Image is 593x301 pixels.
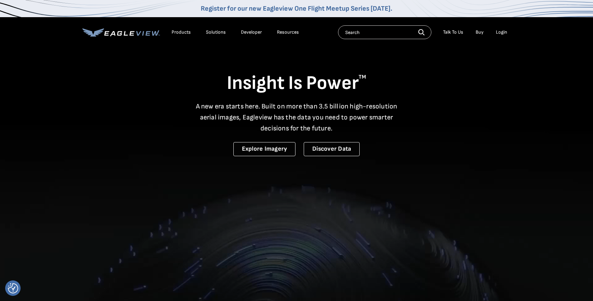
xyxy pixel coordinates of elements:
[172,29,191,35] div: Products
[8,283,18,293] img: Revisit consent button
[443,29,463,35] div: Talk To Us
[201,4,392,13] a: Register for our new Eagleview One Flight Meetup Series [DATE].
[338,25,431,39] input: Search
[191,101,402,134] p: A new era starts here. Built on more than 3.5 billion high-resolution aerial images, Eagleview ha...
[476,29,484,35] a: Buy
[82,71,511,95] h1: Insight Is Power
[206,29,226,35] div: Solutions
[233,142,296,156] a: Explore Imagery
[8,283,18,293] button: Consent Preferences
[277,29,299,35] div: Resources
[241,29,262,35] a: Developer
[496,29,507,35] div: Login
[304,142,360,156] a: Discover Data
[359,74,366,80] sup: TM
